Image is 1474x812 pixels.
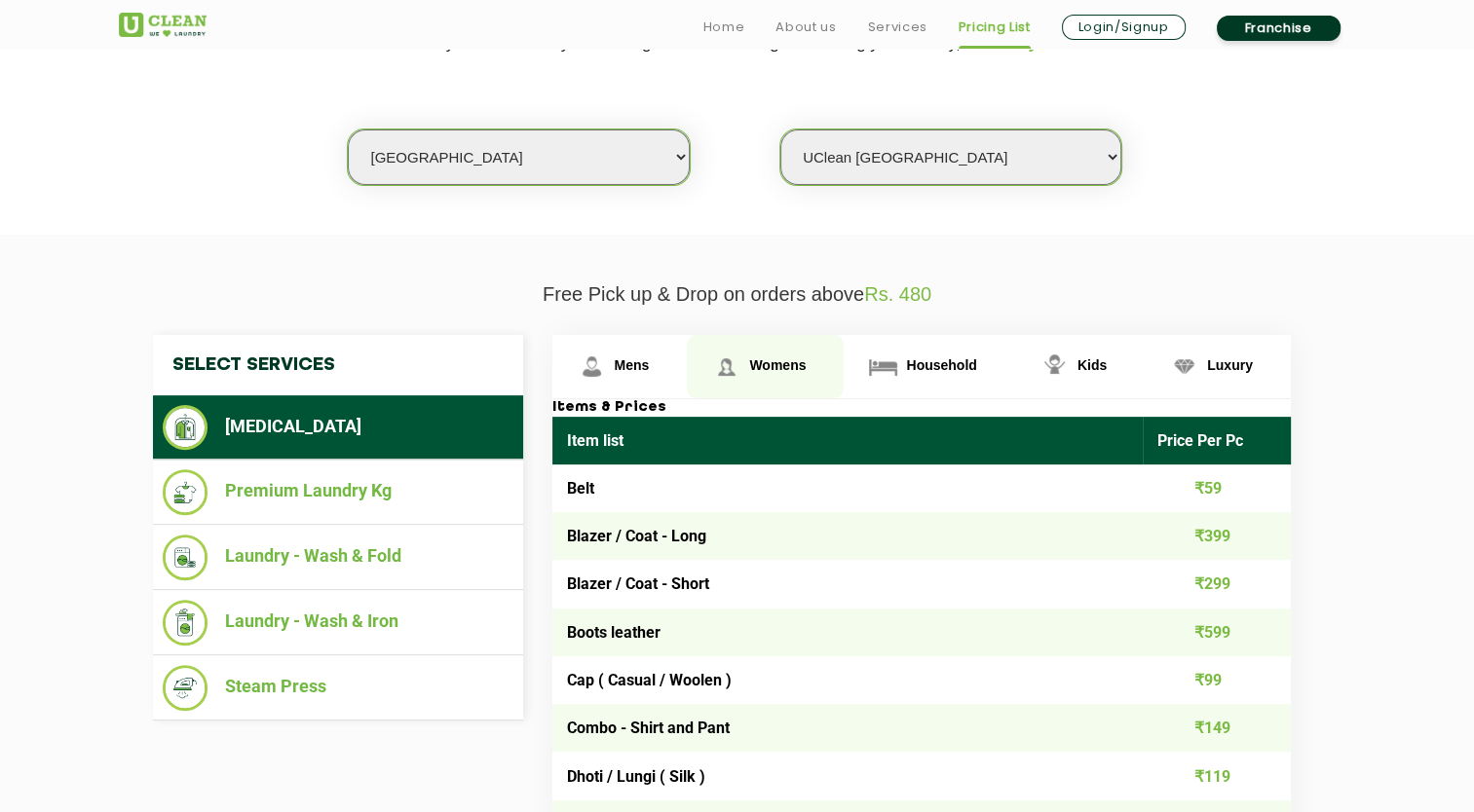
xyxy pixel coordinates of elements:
h3: Items & Prices [552,399,1291,417]
a: Pricing List [959,16,1031,39]
td: Belt [552,464,1144,512]
img: Kids [1038,350,1072,384]
li: [MEDICAL_DATA] [163,405,513,450]
td: ₹119 [1143,752,1291,799]
td: ₹59 [1143,464,1291,512]
td: Blazer / Coat - Short [552,560,1144,608]
td: Dhoti / Lungi ( Silk ) [552,752,1144,799]
td: ₹99 [1143,656,1291,704]
td: Boots leather [552,609,1144,656]
img: Mens [575,350,609,384]
img: Luxury [1167,350,1201,384]
li: Steam Press [163,665,513,711]
li: Laundry - Wash & Iron [163,600,513,646]
a: About us [775,16,836,39]
span: Rs. 480 [864,283,931,305]
td: Combo - Shirt and Pant [552,704,1144,752]
td: ₹399 [1143,512,1291,560]
td: ₹149 [1143,704,1291,752]
td: Blazer / Coat - Long [552,512,1144,560]
img: UClean Laundry and Dry Cleaning [119,13,207,37]
span: Mens [615,357,650,373]
th: Price Per Pc [1143,417,1291,464]
a: Login/Signup [1062,15,1186,40]
th: Item list [552,417,1144,464]
img: Household [866,350,900,384]
img: Laundry - Wash & Iron [163,600,208,646]
img: Womens [709,350,743,384]
a: Home [703,16,745,39]
img: Dry Cleaning [163,405,208,450]
td: Cap ( Casual / Woolen ) [552,656,1144,704]
h4: Select Services [153,335,523,395]
span: Household [906,357,976,373]
td: ₹299 [1143,560,1291,608]
li: Premium Laundry Kg [163,469,513,515]
img: Premium Laundry Kg [163,469,208,515]
p: Free Pick up & Drop on orders above [119,283,1356,306]
img: Laundry - Wash & Fold [163,535,208,580]
span: Womens [749,357,806,373]
a: Services [867,16,926,39]
li: Laundry - Wash & Fold [163,535,513,580]
a: Franchise [1217,16,1341,41]
td: ₹599 [1143,609,1291,656]
span: Luxury [1207,357,1253,373]
span: Kids [1077,357,1107,373]
img: Steam Press [163,665,208,711]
